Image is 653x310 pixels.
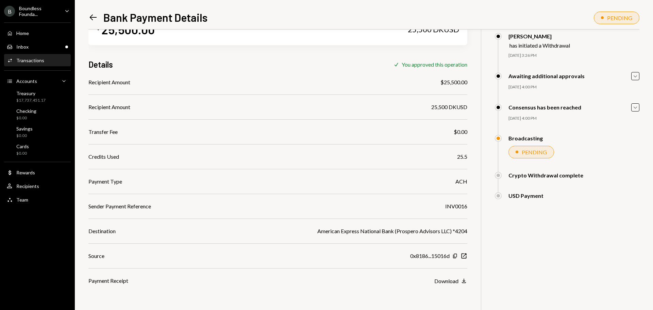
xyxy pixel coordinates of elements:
div: [PERSON_NAME] [508,33,570,39]
div: Consensus has been reached [508,104,581,110]
div: INV0016 [445,202,467,210]
div: USD Payment [508,192,543,199]
div: $0.00 [16,133,33,139]
div: Transactions [16,57,44,63]
div: PENDING [607,15,632,21]
div: has initiated a Withdrawal [509,42,570,49]
a: Inbox [4,40,71,53]
div: Destination [88,227,116,235]
div: Source [88,252,104,260]
h1: Bank Payment Details [103,11,207,24]
div: ACH [455,177,467,186]
h3: Details [88,59,113,70]
div: Rewards [16,170,35,175]
a: Team [4,193,71,206]
div: Inbox [16,44,29,50]
div: PENDING [522,149,547,155]
div: B [4,6,15,17]
div: Team [16,197,28,203]
a: Transactions [4,54,71,66]
div: Savings [16,126,33,132]
div: Checking [16,108,36,114]
div: [DATE] 4:00 PM [508,116,639,121]
a: Rewards [4,166,71,178]
a: Checking$0.00 [4,106,71,122]
div: Download [434,278,458,284]
a: Recipients [4,180,71,192]
div: Payment Receipt [88,277,128,285]
div: $0.00 [454,128,467,136]
div: You approved this operation [402,61,467,68]
div: $25,500.00 [440,78,467,86]
div: 0x8186...15016d [410,252,450,260]
div: [DATE] 3:26 PM [508,53,639,58]
div: Cards [16,143,29,149]
div: Recipients [16,183,39,189]
div: Awaiting additional approvals [508,73,585,79]
div: Crypto Withdrawal complete [508,172,583,178]
a: Savings$0.00 [4,124,71,140]
a: Cards$0.00 [4,141,71,158]
div: $17,737,451.17 [16,98,46,103]
div: Accounts [16,78,37,84]
div: American Express National Bank (Prospero Advisors LLC) *4204 [317,227,467,235]
div: Broadcasting [508,135,543,141]
div: Transfer Fee [88,128,118,136]
div: Payment Type [88,177,122,186]
div: Recipient Amount [88,103,130,111]
div: Credits Used [88,153,119,161]
div: [DATE] 4:00 PM [508,84,639,90]
div: Home [16,30,29,36]
div: $0.00 [16,115,36,121]
div: Sender Payment Reference [88,202,151,210]
div: Treasury [16,90,46,96]
button: Download [434,277,467,285]
div: 25.5 [457,153,467,161]
div: Boundless Founda... [19,5,59,17]
a: Home [4,27,71,39]
div: Recipient Amount [88,78,130,86]
div: $0.00 [16,151,29,156]
a: Treasury$17,737,451.17 [4,88,71,105]
div: 25,500 DKUSD [431,103,467,111]
a: Accounts [4,75,71,87]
